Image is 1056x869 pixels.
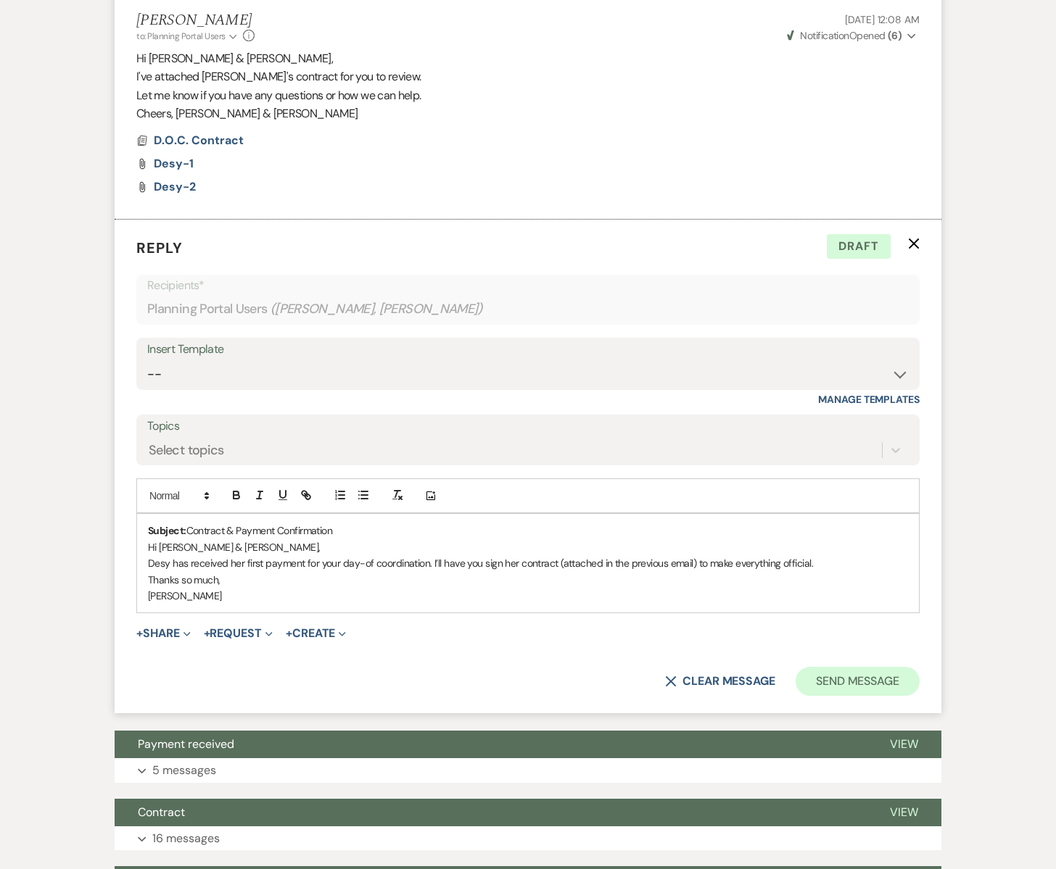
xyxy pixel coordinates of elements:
[136,86,920,105] p: Let me know if you have any questions or how we can help.
[845,13,920,26] span: [DATE] 12:08 AM
[136,12,255,30] h5: [PERSON_NAME]
[154,133,244,148] span: D.O.C. Contract
[136,30,239,43] button: to: Planning Portal Users
[888,29,902,42] strong: ( 6 )
[785,28,920,43] button: NotificationOpened (6)
[147,339,909,360] div: Insert Template
[149,441,224,460] div: Select topics
[152,829,220,848] p: 16 messages
[148,539,908,555] p: Hi [PERSON_NAME] & [PERSON_NAME],
[147,416,909,437] label: Topics
[136,67,920,86] p: I've attached [PERSON_NAME]'s contract for you to review.
[890,804,918,820] span: View
[867,731,941,758] button: View
[138,736,234,752] span: Payment received
[152,761,216,780] p: 5 messages
[154,158,194,170] a: Desy-1
[787,29,902,42] span: Opened
[800,29,849,42] span: Notification
[115,826,941,851] button: 16 messages
[286,628,346,639] button: Create
[154,132,247,149] button: D.O.C. Contract
[665,675,775,687] button: Clear message
[136,104,920,123] p: Cheers, [PERSON_NAME] & [PERSON_NAME]
[148,524,186,537] strong: Subject:
[147,295,909,323] div: Planning Portal Users
[148,555,908,571] p: Desy has received her first payment for your day-of coordination. I’ll have you sign her contract...
[147,276,909,295] p: Recipients*
[890,736,918,752] span: View
[148,523,908,539] p: Contract & Payment Confirmation
[286,628,292,639] span: +
[148,572,908,588] p: Thanks so much,
[154,179,196,194] span: Desy-2
[204,628,273,639] button: Request
[818,393,920,406] a: Manage Templates
[136,628,143,639] span: +
[115,731,867,758] button: Payment received
[115,799,867,826] button: Contract
[136,30,226,42] span: to: Planning Portal Users
[136,49,920,68] p: Hi [PERSON_NAME] & [PERSON_NAME],
[796,667,920,696] button: Send Message
[827,234,891,259] span: Draft
[271,299,484,319] span: ( [PERSON_NAME], [PERSON_NAME] )
[115,758,941,783] button: 5 messages
[136,628,191,639] button: Share
[148,588,908,604] p: [PERSON_NAME]
[204,628,210,639] span: +
[154,181,196,193] a: Desy-2
[154,156,194,171] span: Desy-1
[136,238,183,257] span: Reply
[867,799,941,826] button: View
[138,804,185,820] span: Contract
